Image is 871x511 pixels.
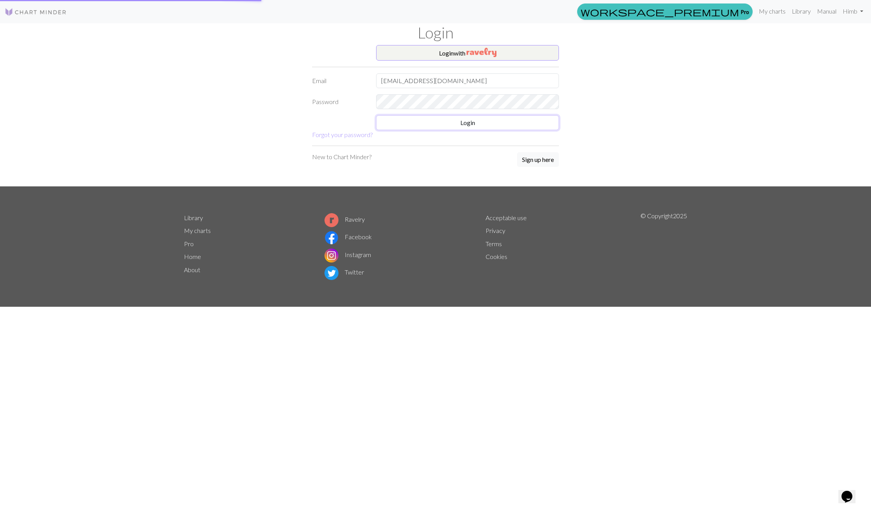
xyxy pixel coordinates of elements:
iframe: chat widget [838,480,863,503]
a: Sign up here [517,152,559,168]
label: Password [307,94,371,109]
p: New to Chart Minder? [312,152,371,162]
a: Library [789,3,814,19]
a: Pro [184,240,194,247]
span: workspace_premium [581,6,739,17]
a: My charts [756,3,789,19]
img: Ravelry logo [324,213,338,227]
a: Library [184,214,203,221]
img: Twitter logo [324,266,338,280]
a: Himb [840,3,866,19]
a: Acceptable use [486,214,527,221]
button: Sign up here [517,152,559,167]
a: About [184,266,200,273]
a: Twitter [324,268,364,276]
a: My charts [184,227,211,234]
img: Instagram logo [324,249,338,262]
button: Login [376,115,559,130]
a: Forgot your password? [312,131,373,138]
a: Manual [814,3,840,19]
img: Facebook logo [324,231,338,245]
label: Email [307,73,371,88]
a: Ravelry [324,216,365,223]
a: Facebook [324,233,372,240]
a: Privacy [486,227,505,234]
img: Logo [5,7,67,17]
a: Terms [486,240,502,247]
a: Instagram [324,251,371,258]
img: Ravelry [467,48,496,57]
p: © Copyright 2025 [640,211,687,282]
a: Home [184,253,201,260]
a: Cookies [486,253,507,260]
a: Pro [577,3,753,20]
button: Loginwith [376,45,559,61]
h1: Login [179,23,692,42]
